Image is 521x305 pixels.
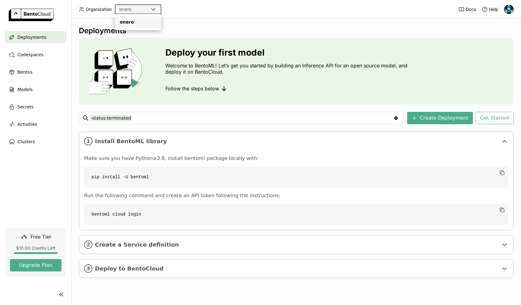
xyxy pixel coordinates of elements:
span: Deploy to BentoCloud [95,265,498,272]
button: Create Deployment [407,112,473,124]
span: Help [489,7,498,12]
span: Follow the steps below [165,85,219,92]
div: Deployments [79,26,514,35]
div: 1Install BentoML library [79,132,513,150]
span: Activities [17,121,37,128]
div: onero [120,19,156,25]
button: Upgrade Plan [10,259,61,271]
span: Codespaces [17,51,43,58]
span: Secrets [17,103,34,111]
ul: Menu [115,14,161,30]
div: 3Deploy to BentoCloud [79,259,513,278]
i: 2 [84,240,92,249]
p: Welcome to BentoML! Let’s get you started by building an Inference API for an open source model, ... [165,62,411,75]
a: Activities [5,118,66,130]
i: 3 [84,264,92,273]
a: Clusters [5,135,66,148]
span: Clusters [17,138,35,145]
div: onero [119,6,132,12]
div: Help [482,6,498,12]
a: Codespaces [5,48,66,61]
div: 2Create a Service definition [79,235,513,254]
a: Docs [458,6,476,12]
p: Make sure you have Python≥3.8, install bentoml package locally with: [84,155,508,162]
h3: Deploy your first model [165,48,411,57]
span: Install BentoML library [95,138,498,145]
img: Darko Petrovic [504,5,514,14]
code: bentoml cloud login [84,204,508,225]
code: pip install -U bentoml [84,166,508,188]
span: Organization [86,7,112,12]
img: logo [9,9,54,21]
span: Free Tier [30,234,51,240]
a: Bentos [5,66,66,78]
i: 1 [84,137,92,145]
img: cover onboarding [84,48,150,94]
span: Create a Service definition [95,241,498,248]
span: Deployments [17,34,46,41]
a: Free Tier$10.00 Credits LeftUpgrade Plan [5,228,66,276]
button: Get Started [475,112,514,124]
a: Models [5,83,66,96]
span: Docs [466,7,476,12]
input: Search [90,113,393,123]
span: Bentos [17,68,32,76]
svg: Clear value [393,116,398,121]
p: Run the following command and create an API token following the instructions: [84,193,508,199]
span: Models [17,86,33,93]
div: $10.00 Credits Left [10,245,61,251]
a: Secrets [5,101,66,113]
input: Selected onero. [132,7,133,13]
a: Deployments [5,31,66,43]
